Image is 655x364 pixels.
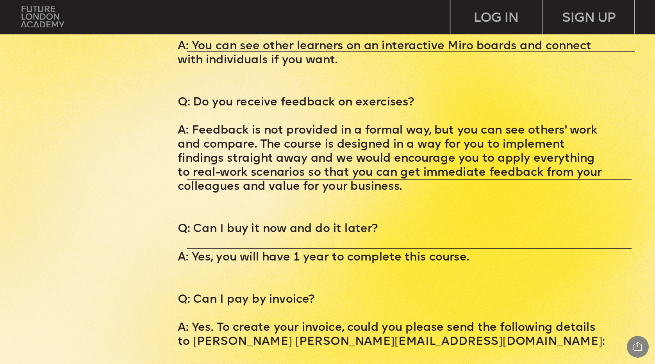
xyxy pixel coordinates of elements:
img: upload-bfdffa89-fac7-4f57-a443-c7c39906ba42.png [21,6,64,28]
p: A: You can see other learners on an interactive Miro boards and connect with individuals if you w... [178,39,608,68]
p: Q: Can I buy it now and do it later? [178,222,608,236]
p: A: Yes. To create your invoice, could you please send the following details to [PERSON_NAME] [PER... [178,321,608,349]
p: Q: Can I pay by invoice? [178,293,608,307]
p: Q: Do you receive feedback on exercises? [178,96,608,110]
div: Share [627,336,649,358]
p: A: Yes, you will have 1 year to complete this course. [178,251,608,265]
p: A: Feedback is not provided in a formal way, but you can see others' work and compare. The course... [178,124,608,194]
